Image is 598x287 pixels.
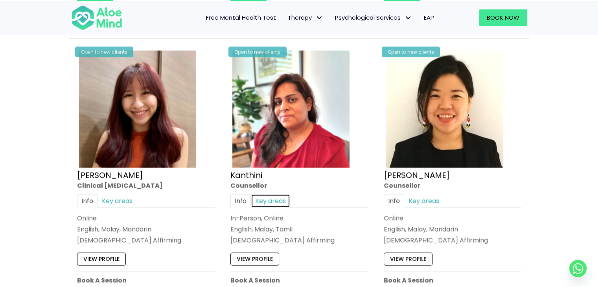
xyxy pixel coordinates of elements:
div: Online [384,213,521,223]
a: Info [384,194,404,208]
a: EAP [418,9,440,26]
div: [DEMOGRAPHIC_DATA] Affirming [77,236,215,245]
div: Online [77,213,215,223]
a: Info [77,194,98,208]
a: Kanthini [230,169,262,180]
div: Open to new clients [75,47,133,57]
div: Open to new clients [382,47,440,57]
img: Kanthini-profile [232,51,350,168]
a: [PERSON_NAME] [77,169,143,180]
span: Therapy: submenu [314,12,325,23]
img: Karen Counsellor [386,51,503,168]
div: [DEMOGRAPHIC_DATA] Affirming [230,236,368,245]
nav: Menu [132,9,440,26]
a: Book Now [479,9,527,26]
a: View profile [77,253,126,265]
p: English, Malay, Tamil [230,225,368,234]
div: Counsellor [230,181,368,190]
div: Open to new clients [228,47,287,57]
a: Free Mental Health Test [200,9,282,26]
p: Book A Session [230,276,368,285]
a: Psychological ServicesPsychological Services: submenu [329,9,418,26]
a: Key areas [98,194,137,208]
p: English, Malay, Mandarin [384,225,521,234]
span: Psychological Services [335,13,412,22]
a: View profile [384,253,432,265]
p: Book A Session [77,276,215,285]
span: Therapy [288,13,323,22]
p: English, Malay, Mandarin [77,225,215,234]
a: Key areas [251,194,290,208]
img: Jean-300×300 [79,51,196,168]
a: TherapyTherapy: submenu [282,9,329,26]
div: [DEMOGRAPHIC_DATA] Affirming [384,236,521,245]
a: Whatsapp [569,260,587,277]
a: Info [230,194,251,208]
a: View profile [230,253,279,265]
div: In-Person, Online [230,213,368,223]
div: Counsellor [384,181,521,190]
a: [PERSON_NAME] [384,169,450,180]
span: Free Mental Health Test [206,13,276,22]
img: Aloe mind Logo [71,5,122,31]
p: Book A Session [384,276,521,285]
span: Psychological Services: submenu [403,12,414,23]
span: Book Now [487,13,519,22]
a: Key areas [404,194,443,208]
div: Clinical [MEDICAL_DATA] [77,181,215,190]
span: EAP [424,13,434,22]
